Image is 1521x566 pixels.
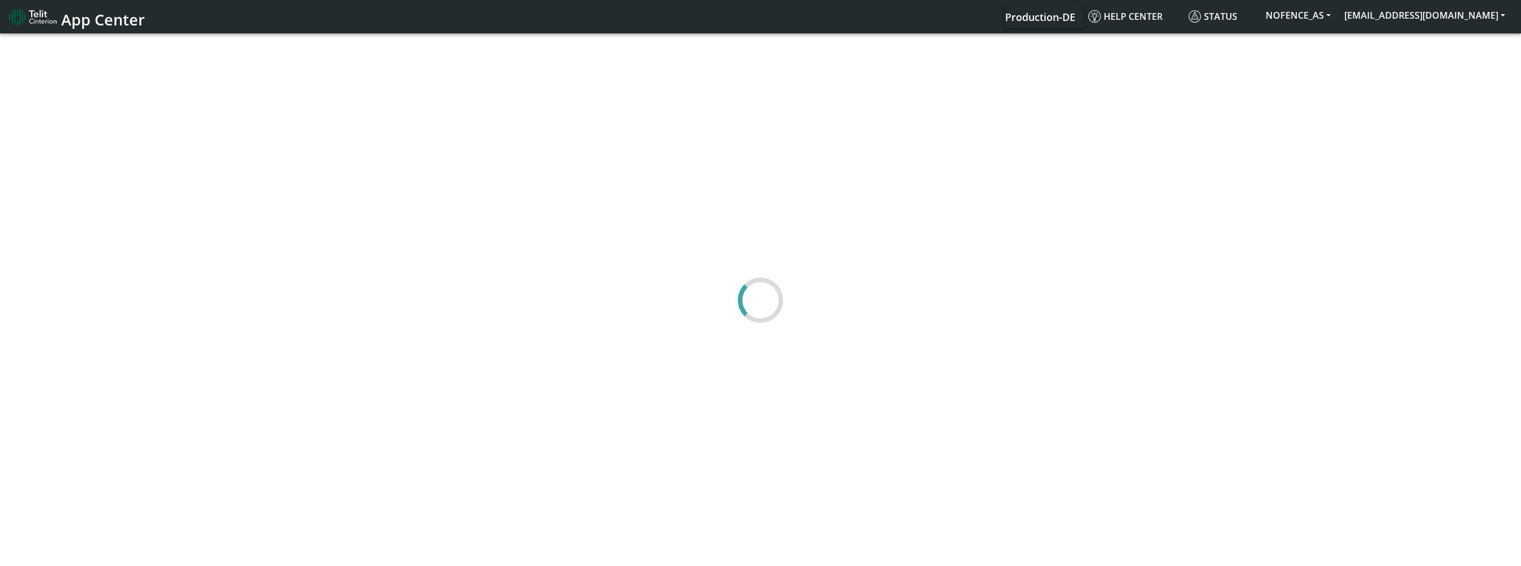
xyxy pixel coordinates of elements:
[1189,10,1237,23] span: Status
[9,5,143,29] a: App Center
[1189,10,1201,23] img: status.svg
[1184,5,1259,28] a: Status
[9,8,57,26] img: logo-telit-cinterion-gw-new.png
[1005,10,1075,24] span: Production-DE
[61,9,145,30] span: App Center
[1084,5,1184,28] a: Help center
[1259,5,1338,25] button: NOFENCE_AS
[1005,5,1075,28] a: Your current platform instance
[1338,5,1512,25] button: [EMAIL_ADDRESS][DOMAIN_NAME]
[1088,10,1101,23] img: knowledge.svg
[1088,10,1163,23] span: Help center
